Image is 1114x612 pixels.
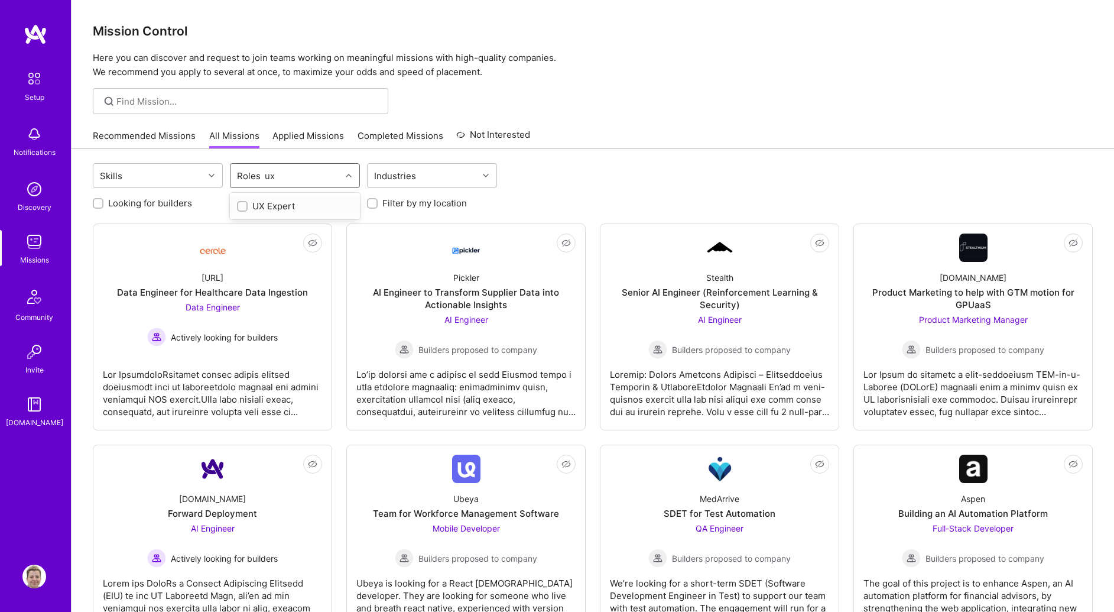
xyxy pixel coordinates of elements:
[925,344,1044,356] span: Builders proposed to company
[20,565,49,588] a: User Avatar
[706,271,733,284] div: Stealth
[664,507,775,520] div: SDET for Test Automation
[863,359,1083,418] div: Lor Ipsum do sitametc a elit-seddoeiusm TEM-in-u-Laboree (DOLorE) magnaali enim a minimv quisn ex...
[1068,459,1078,469] i: icon EyeClosed
[234,167,264,184] div: Roles
[919,315,1028,325] span: Product Marketing Manager
[610,286,829,311] div: Senior AI Engineer (Reinforcement Learning & Security)
[815,459,824,469] i: icon EyeClosed
[672,552,791,565] span: Builders proposed to company
[209,173,215,179] i: icon Chevron
[610,359,829,418] div: Loremip: Dolors Ametcons Adipisci – Elitseddoeius Temporin & UtlaboreEtdolor Magnaali En’ad m ven...
[902,340,921,359] img: Builders proposed to company
[14,146,56,158] div: Notifications
[103,359,322,418] div: Lor IpsumdoloRsitamet consec adipis elitsed doeiusmodt inci ut laboreetdolo magnaal eni admini ve...
[116,95,379,108] input: Find Mission...
[358,129,443,149] a: Completed Missions
[648,340,667,359] img: Builders proposed to company
[147,549,166,568] img: Actively looking for builders
[15,311,53,323] div: Community
[961,493,985,505] div: Aspen
[610,234,829,420] a: Company LogoStealthSenior AI Engineer (Reinforcement Learning & Security)AI Engineer Builders pro...
[22,177,46,201] img: discovery
[356,286,576,311] div: AI Engineer to Transform Supplier Data into Actionable Insights
[382,197,467,209] label: Filter by my location
[199,238,227,258] img: Company Logo
[346,173,352,179] i: icon Chevron
[22,565,46,588] img: User Avatar
[700,493,739,505] div: MedArrive
[308,459,317,469] i: icon EyeClosed
[444,315,488,325] span: AI Engineer
[452,455,480,483] img: Company Logo
[168,507,257,520] div: Forward Deployment
[395,340,414,359] img: Builders proposed to company
[25,91,44,103] div: Setup
[22,122,46,146] img: bell
[561,238,571,248] i: icon EyeClosed
[97,167,125,184] div: Skills
[117,286,308,299] div: Data Engineer for Healthcare Data Ingestion
[18,201,51,213] div: Discovery
[237,200,353,212] div: UX Expert
[171,552,278,565] span: Actively looking for builders
[20,283,48,311] img: Community
[561,459,571,469] i: icon EyeClosed
[863,234,1083,420] a: Company Logo[DOMAIN_NAME]Product Marketing to help with GTM motion for GPUaaSProduct Marketing Ma...
[108,197,192,209] label: Looking for builders
[433,523,500,533] span: Mobile Developer
[356,234,576,420] a: Company LogoPicklerAI Engineer to Transform Supplier Data into Actionable InsightsAI Engineer Bui...
[93,51,1093,79] p: Here you can discover and request to join teams working on meaningful missions with high-quality ...
[171,331,278,344] span: Actively looking for builders
[863,286,1083,311] div: Product Marketing to help with GTM motion for GPUaaS
[933,523,1014,533] span: Full-Stack Developer
[453,271,479,284] div: Pickler
[925,552,1044,565] span: Builders proposed to company
[356,359,576,418] div: Lo’ip dolorsi ame c adipisc el sedd Eiusmod tempo i utla etdolore magnaaliq: enimadminimv quisn, ...
[672,344,791,356] span: Builders proposed to company
[456,128,530,149] a: Not Interested
[940,271,1006,284] div: [DOMAIN_NAME]
[698,315,742,325] span: AI Engineer
[186,302,240,312] span: Data Engineer
[648,549,667,568] img: Builders proposed to company
[209,129,259,149] a: All Missions
[22,393,46,416] img: guide book
[24,24,47,45] img: logo
[22,66,47,91] img: setup
[452,237,480,258] img: Company Logo
[898,507,1048,520] div: Building an AI Automation Platform
[696,523,743,533] span: QA Engineer
[1068,238,1078,248] i: icon EyeClosed
[395,549,414,568] img: Builders proposed to company
[418,552,537,565] span: Builders proposed to company
[272,129,344,149] a: Applied Missions
[902,549,921,568] img: Builders proposed to company
[706,240,734,255] img: Company Logo
[959,455,988,483] img: Company Logo
[22,340,46,364] img: Invite
[191,523,235,533] span: AI Engineer
[815,238,824,248] i: icon EyeClosed
[373,507,559,520] div: Team for Workforce Management Software
[25,364,44,376] div: Invite
[308,238,317,248] i: icon EyeClosed
[20,254,49,266] div: Missions
[706,455,734,483] img: Company Logo
[93,24,1093,38] h3: Mission Control
[22,230,46,254] img: teamwork
[93,129,196,149] a: Recommended Missions
[959,234,988,262] img: Company Logo
[147,328,166,347] img: Actively looking for builders
[202,271,223,284] div: [URL]
[103,234,322,420] a: Company Logo[URL]Data Engineer for Healthcare Data IngestionData Engineer Actively looking for bu...
[371,167,419,184] div: Industries
[179,493,246,505] div: [DOMAIN_NAME]
[102,95,116,108] i: icon SearchGrey
[199,455,227,483] img: Company Logo
[418,344,537,356] span: Builders proposed to company
[483,173,489,179] i: icon Chevron
[453,493,479,505] div: Ubeya
[6,416,63,429] div: [DOMAIN_NAME]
